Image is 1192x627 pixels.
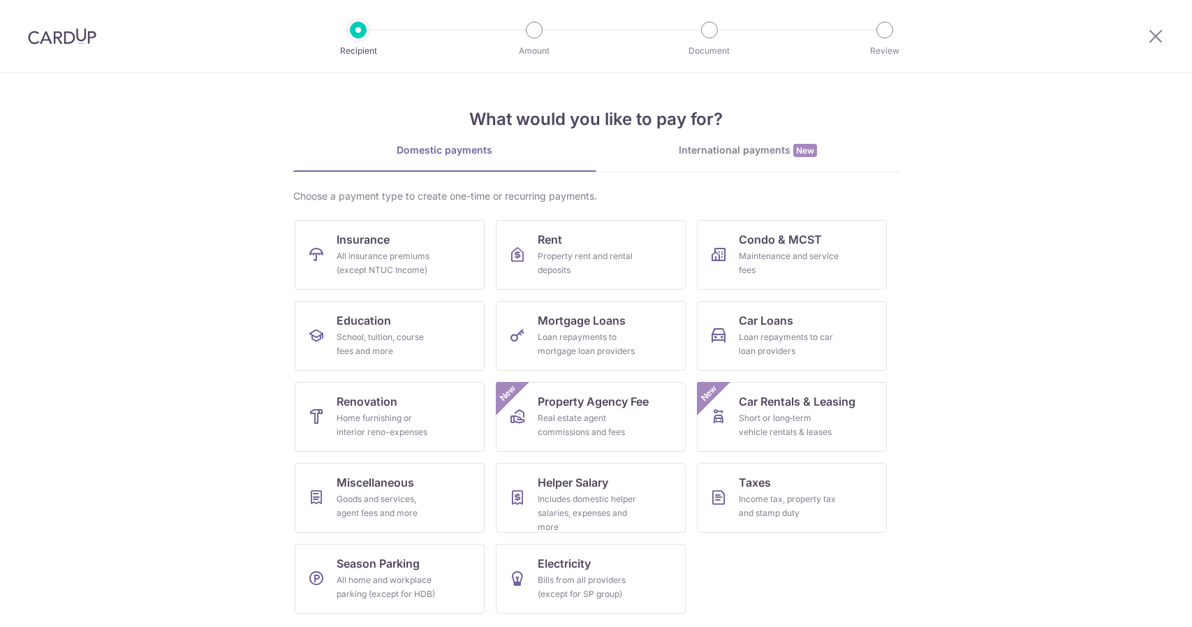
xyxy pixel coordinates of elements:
[793,144,817,157] span: New
[538,231,562,248] span: Rent
[538,393,649,410] span: Property Agency Fee
[295,220,485,290] a: InsuranceAll insurance premiums (except NTUC Income)
[295,301,485,371] a: EducationSchool, tuition, course fees and more
[697,382,887,452] a: Car Rentals & LeasingShort or long‑term vehicle rentals & leasesNew
[496,382,519,405] span: New
[337,573,437,601] div: All home and workplace parking (except for HDB)
[538,555,591,572] span: Electricity
[697,463,887,533] a: TaxesIncome tax, property tax and stamp duty
[538,312,626,329] span: Mortgage Loans
[496,544,686,614] a: ElectricityBills from all providers (except for SP group)
[295,463,485,533] a: MiscellaneousGoods and services, agent fees and more
[739,231,822,248] span: Condo & MCST
[337,474,414,491] span: Miscellaneous
[496,382,686,452] a: Property Agency FeeReal estate agent commissions and feesNew
[739,411,839,439] div: Short or long‑term vehicle rentals & leases
[496,463,686,533] a: Helper SalaryIncludes domestic helper salaries, expenses and more
[739,492,839,520] div: Income tax, property tax and stamp duty
[538,573,638,601] div: Bills from all providers (except for SP group)
[538,492,638,534] div: Includes domestic helper salaries, expenses and more
[697,220,887,290] a: Condo & MCSTMaintenance and service fees
[293,189,899,203] div: Choose a payment type to create one-time or recurring payments.
[739,474,771,491] span: Taxes
[483,44,586,58] p: Amount
[538,411,638,439] div: Real estate agent commissions and fees
[295,544,485,614] a: Season ParkingAll home and workplace parking (except for HDB)
[739,312,793,329] span: Car Loans
[496,301,686,371] a: Mortgage LoansLoan repayments to mortgage loan providers
[337,312,391,329] span: Education
[337,411,437,439] div: Home furnishing or interior reno-expenses
[739,249,839,277] div: Maintenance and service fees
[337,231,390,248] span: Insurance
[538,249,638,277] div: Property rent and rental deposits
[697,301,887,371] a: Car LoansLoan repayments to car loan providers
[293,143,596,157] div: Domestic payments
[293,107,899,132] h4: What would you like to pay for?
[538,330,638,358] div: Loan repayments to mortgage loan providers
[538,474,608,491] span: Helper Salary
[1103,585,1178,620] iframe: Opens a widget where you can find more information
[337,492,437,520] div: Goods and services, agent fees and more
[337,555,420,572] span: Season Parking
[739,393,855,410] span: Car Rentals & Leasing
[307,44,410,58] p: Recipient
[658,44,761,58] p: Document
[697,382,720,405] span: New
[295,382,485,452] a: RenovationHome furnishing or interior reno-expenses
[337,330,437,358] div: School, tuition, course fees and more
[337,249,437,277] div: All insurance premiums (except NTUC Income)
[833,44,936,58] p: Review
[739,330,839,358] div: Loan repayments to car loan providers
[28,28,96,45] img: CardUp
[337,393,397,410] span: Renovation
[596,143,899,158] div: International payments
[496,220,686,290] a: RentProperty rent and rental deposits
